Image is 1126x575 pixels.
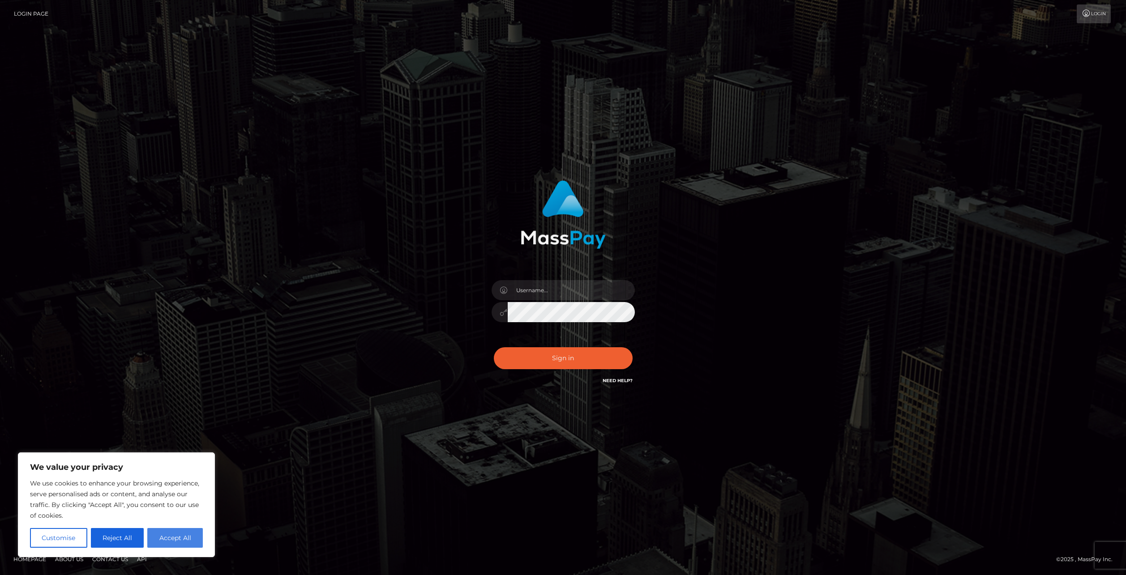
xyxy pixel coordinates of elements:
[1056,554,1119,564] div: © 2025 , MassPay Inc.
[14,4,48,23] a: Login Page
[521,180,606,249] img: MassPay Login
[603,378,633,383] a: Need Help?
[30,462,203,473] p: We value your privacy
[18,452,215,557] div: We value your privacy
[508,280,635,300] input: Username...
[1077,4,1111,23] a: Login
[51,552,87,566] a: About Us
[494,347,633,369] button: Sign in
[30,528,87,548] button: Customise
[147,528,203,548] button: Accept All
[30,478,203,521] p: We use cookies to enhance your browsing experience, serve personalised ads or content, and analys...
[10,552,50,566] a: Homepage
[91,528,144,548] button: Reject All
[133,552,150,566] a: API
[89,552,132,566] a: Contact Us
